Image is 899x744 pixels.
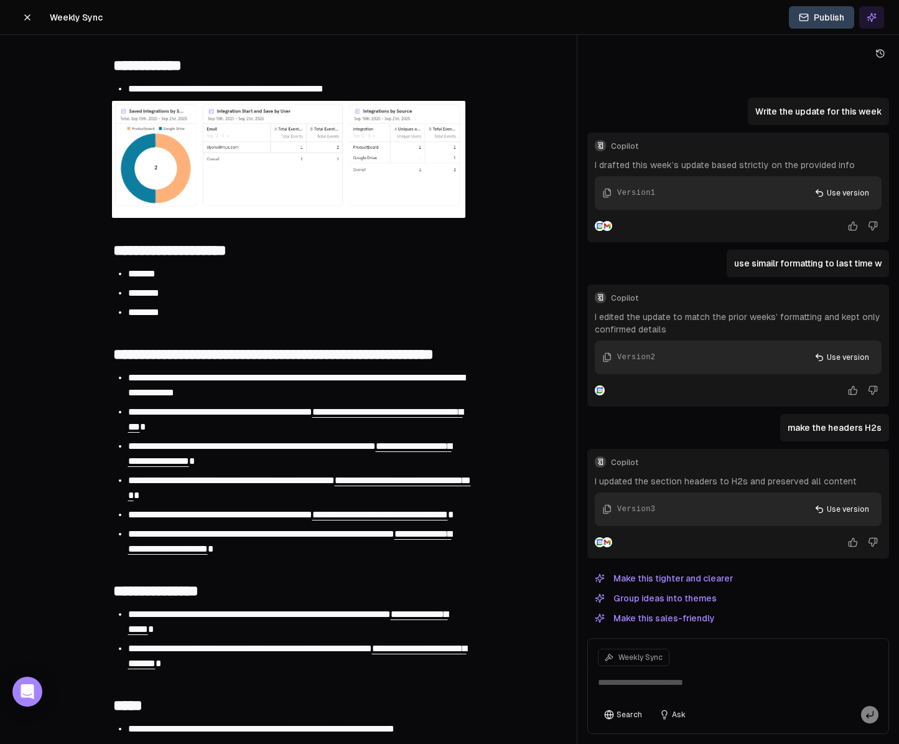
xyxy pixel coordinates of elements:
[595,311,882,336] p: I edited the update to match the prior weeks’ formatting and kept only confirmed details
[50,11,103,24] span: Weekly Sync
[755,105,882,118] p: Write the update for this week
[617,352,655,363] div: Version 2
[587,611,722,626] button: Make this sales-friendly
[807,348,877,367] button: Use version
[611,293,882,303] span: Copilot
[807,184,877,202] button: Use version
[618,652,663,662] span: Weekly Sync
[598,706,648,723] button: Search
[617,187,655,199] div: Version 1
[12,677,42,707] div: Open Intercom Messenger
[595,537,605,547] img: Google Calendar
[611,141,882,151] span: Copilot
[595,385,605,395] img: Google Calendar
[602,537,612,547] img: Gmail
[611,458,882,468] span: Copilot
[653,706,692,723] button: Ask
[587,571,740,586] button: Make this tighter and clearer
[595,221,605,231] img: Google Calendar
[112,101,465,219] img: 2025-09-22_11-42-11.png
[807,500,877,519] button: Use version
[595,159,882,171] p: I drafted this week’s update based strictly on the provided info
[595,475,882,487] p: I updated the section headers to H2s and preserved all content
[587,591,724,606] button: Group ideas into themes
[789,6,854,29] button: Publish
[788,421,882,434] p: make the headers H2s
[602,221,612,231] img: Gmail
[734,257,882,270] p: use simailr formatting to last time w
[617,504,655,515] div: Version 3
